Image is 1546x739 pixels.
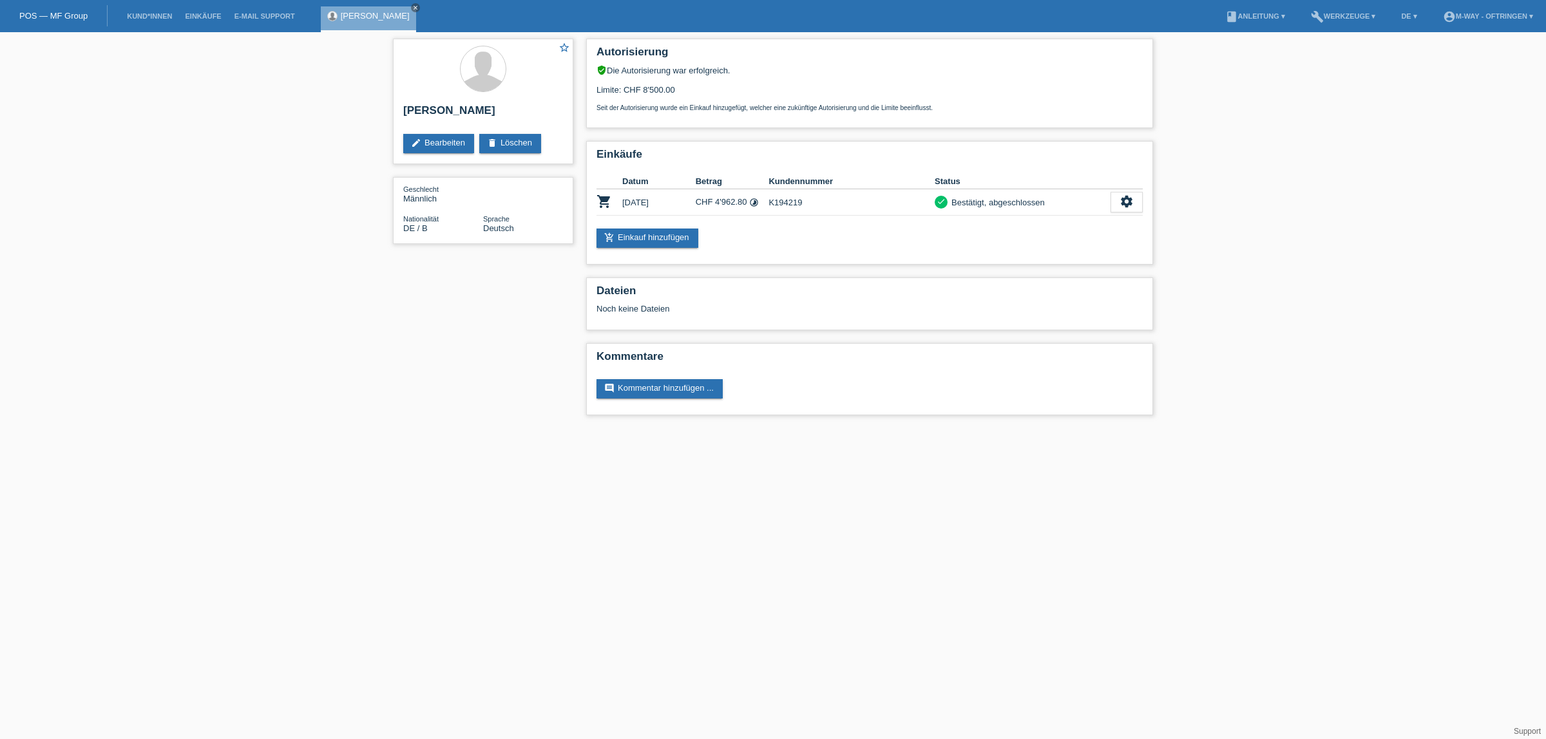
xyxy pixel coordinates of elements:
[479,134,541,153] a: deleteLöschen
[596,285,1143,304] h2: Dateien
[403,185,439,193] span: Geschlecht
[1443,10,1456,23] i: account_circle
[558,42,570,53] i: star_border
[622,174,696,189] th: Datum
[403,223,428,233] span: Deutschland / B / 28.10.2020
[696,189,769,216] td: CHF 4'962.80
[403,184,483,203] div: Männlich
[228,12,301,20] a: E-Mail Support
[403,134,474,153] a: editBearbeiten
[696,174,769,189] th: Betrag
[749,198,759,207] i: Fixe Raten (24 Raten)
[596,104,1143,111] p: Seit der Autorisierung wurde ein Einkauf hinzugefügt, welcher eine zukünftige Autorisierung und d...
[411,3,420,12] a: close
[1120,194,1134,209] i: settings
[596,148,1143,167] h2: Einkäufe
[935,174,1111,189] th: Status
[948,196,1045,209] div: Bestätigt, abgeschlossen
[487,138,497,148] i: delete
[403,104,563,124] h2: [PERSON_NAME]
[411,138,421,148] i: edit
[604,383,615,393] i: comment
[483,223,514,233] span: Deutsch
[596,75,1143,111] div: Limite: CHF 8'500.00
[604,232,615,243] i: add_shopping_cart
[1219,12,1292,20] a: bookAnleitung ▾
[596,350,1143,369] h2: Kommentare
[596,379,723,398] a: commentKommentar hinzufügen ...
[768,189,935,216] td: K194219
[1311,10,1324,23] i: build
[403,215,439,223] span: Nationalität
[768,174,935,189] th: Kundennummer
[596,229,698,248] a: add_shopping_cartEinkauf hinzufügen
[596,46,1143,65] h2: Autorisierung
[178,12,227,20] a: Einkäufe
[412,5,419,11] i: close
[596,65,607,75] i: verified_user
[341,11,410,21] a: [PERSON_NAME]
[596,304,990,313] div: Noch keine Dateien
[120,12,178,20] a: Kund*innen
[558,42,570,55] a: star_border
[596,65,1143,75] div: Die Autorisierung war erfolgreich.
[1304,12,1382,20] a: buildWerkzeuge ▾
[1436,12,1540,20] a: account_circlem-way - Oftringen ▾
[622,189,696,216] td: [DATE]
[1225,10,1238,23] i: book
[1514,727,1541,736] a: Support
[19,11,88,21] a: POS — MF Group
[1395,12,1423,20] a: DE ▾
[483,215,510,223] span: Sprache
[937,197,946,206] i: check
[596,194,612,209] i: POSP00027667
